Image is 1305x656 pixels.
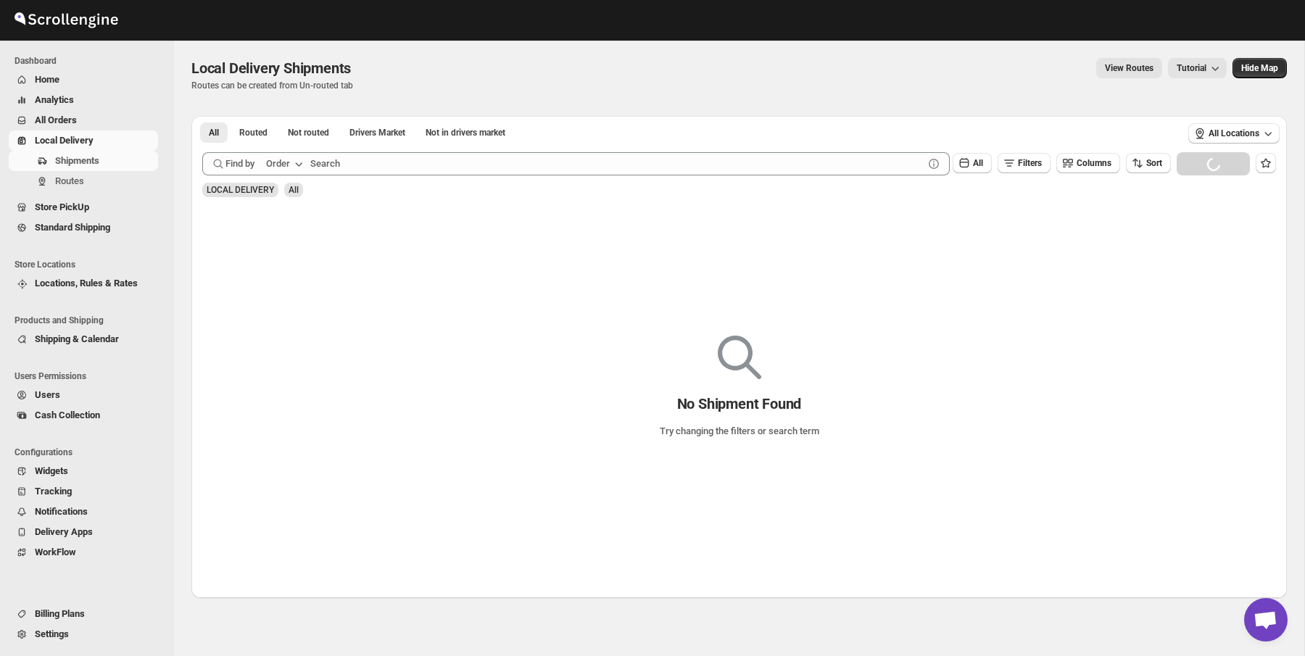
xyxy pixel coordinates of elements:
[1018,158,1042,168] span: Filters
[200,123,228,143] button: All
[1105,62,1153,74] span: View Routes
[1209,128,1259,139] span: All Locations
[35,202,89,212] span: Store PickUp
[35,547,76,557] span: WorkFlow
[55,155,99,166] span: Shipments
[426,127,505,138] span: Not in drivers market
[266,157,290,171] div: Order
[998,153,1051,173] button: Filters
[953,153,992,173] button: All
[35,465,68,476] span: Widgets
[289,185,299,195] span: All
[1077,158,1111,168] span: Columns
[35,526,93,537] span: Delivery Apps
[35,389,60,400] span: Users
[9,405,158,425] button: Cash Collection
[207,185,274,195] span: LOCAL DELIVERY
[225,157,254,171] span: Find by
[718,336,761,379] img: Empty search results
[9,151,158,171] button: Shipments
[35,222,110,233] span: Standard Shipping
[35,608,85,619] span: Billing Plans
[349,127,405,138] span: Drivers Market
[14,55,164,67] span: Dashboard
[1146,158,1162,168] span: Sort
[55,175,84,186] span: Routes
[191,59,351,77] span: Local Delivery Shipments
[14,315,164,326] span: Products and Shipping
[1244,598,1288,642] div: Open chat
[9,522,158,542] button: Delivery Apps
[35,333,119,344] span: Shipping & Calendar
[9,604,158,624] button: Billing Plans
[417,123,514,143] button: Un-claimable
[231,123,276,143] button: Routed
[9,481,158,502] button: Tracking
[973,158,983,168] span: All
[9,329,158,349] button: Shipping & Calendar
[341,123,414,143] button: Claimable
[9,385,158,405] button: Users
[35,94,74,105] span: Analytics
[257,152,315,175] button: Order
[1232,58,1287,78] button: Map action label
[1126,153,1171,173] button: Sort
[9,502,158,522] button: Notifications
[9,542,158,562] button: WorkFlow
[1241,62,1278,74] span: Hide Map
[310,152,924,175] input: Search
[1188,123,1280,144] button: All Locations
[9,70,158,90] button: Home
[209,127,219,138] span: All
[9,461,158,481] button: Widgets
[279,123,338,143] button: Unrouted
[35,410,100,420] span: Cash Collection
[35,278,138,288] span: Locations, Rules & Rates
[191,80,357,91] p: Routes can be created from Un-routed tab
[1096,58,1162,78] button: view route
[1168,58,1227,78] button: Tutorial
[14,259,164,270] span: Store Locations
[14,370,164,382] span: Users Permissions
[288,127,329,138] span: Not routed
[677,395,802,412] p: No Shipment Found
[9,171,158,191] button: Routes
[35,135,94,146] span: Local Delivery
[35,628,69,639] span: Settings
[35,74,59,85] span: Home
[9,624,158,644] button: Settings
[35,506,88,517] span: Notifications
[239,127,268,138] span: Routed
[9,110,158,130] button: All Orders
[1177,63,1206,73] span: Tutorial
[1056,153,1120,173] button: Columns
[35,115,77,125] span: All Orders
[9,90,158,110] button: Analytics
[35,486,72,497] span: Tracking
[14,447,164,458] span: Configurations
[660,424,819,439] p: Try changing the filters or search term
[9,273,158,294] button: Locations, Rules & Rates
